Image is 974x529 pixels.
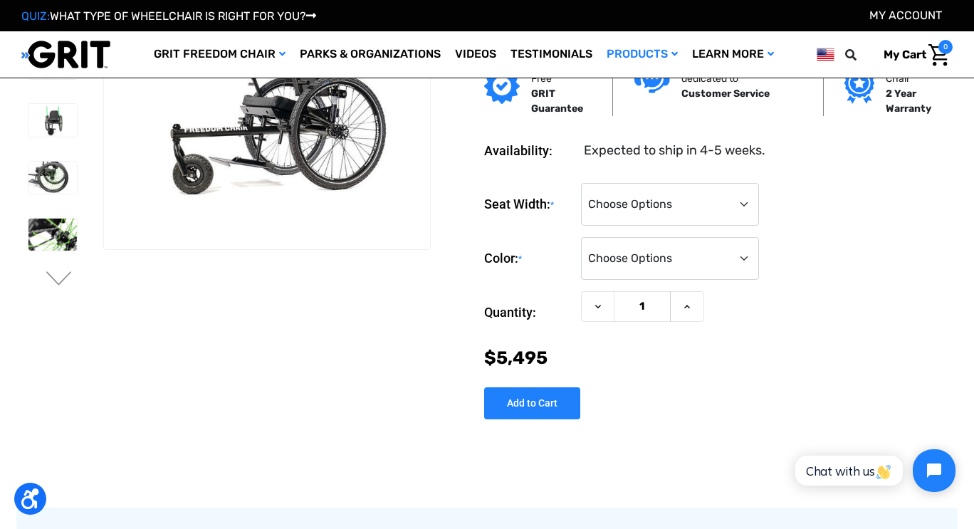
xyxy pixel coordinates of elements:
label: Quantity: [484,291,574,334]
span: 0 [938,40,953,54]
button: Go to slide 2 of 3 [44,271,74,288]
span: $5,495 [484,347,548,368]
input: Search [852,40,873,70]
a: Parks & Organizations [293,31,448,78]
label: Seat Width: [484,183,574,226]
dd: Expected to ship in 4-5 weeks. [584,141,765,160]
img: GRIT Guarantee [484,68,520,104]
a: GRIT Freedom Chair [147,31,293,78]
img: GRIT Freedom Chair Pro: close up side view of Pro off road wheelchair model highlighting custom c... [28,162,77,194]
img: Customer service [634,63,670,93]
img: GRIT All-Terrain Wheelchair and Mobility Equipment [21,40,110,69]
img: Grit freedom [844,68,874,104]
a: QUIZ:WHAT TYPE OF WHEELCHAIR IS RIGHT FOR YOU? [21,9,316,23]
img: GRIT Freedom Chair Pro: close up of one Spinergy wheel with green-colored spokes and upgraded dri... [28,219,77,251]
img: Cart [928,44,949,66]
a: Cart with 0 items [873,40,953,70]
strong: Customer Service [681,88,770,100]
label: Color: [484,237,574,281]
input: Add to Cart [484,387,580,419]
a: Videos [448,31,503,78]
strong: 2 Year Warranty [886,88,931,115]
a: Testimonials [503,31,599,78]
a: Learn More [685,31,781,78]
a: Account [869,9,942,22]
img: GRIT Freedom Chair Pro: front view of Pro model all terrain wheelchair with green lever wraps and... [28,104,77,137]
iframe: Tidio Chat [780,437,968,504]
span: My Cart [884,48,926,61]
a: Products [599,31,685,78]
strong: GRIT Guarantee [531,88,583,115]
dt: Availability: [484,141,574,160]
img: us.png [817,46,834,63]
span: QUIZ: [21,9,50,23]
